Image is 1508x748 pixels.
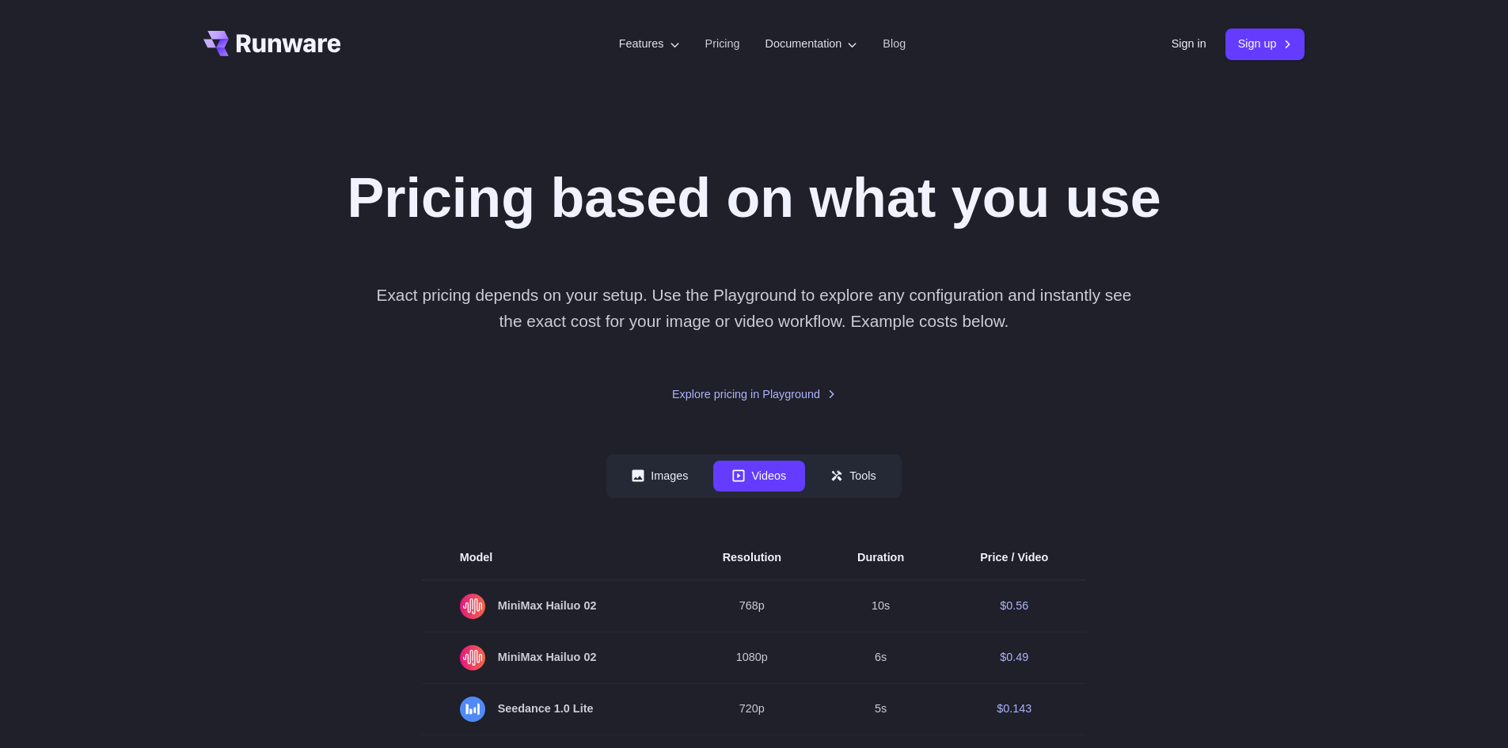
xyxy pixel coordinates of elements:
p: Exact pricing depends on your setup. Use the Playground to explore any configuration and instantl... [368,282,1139,335]
span: Seedance 1.0 Lite [460,697,647,722]
td: $0.56 [942,580,1086,632]
td: 720p [685,683,819,735]
button: Tools [811,461,895,492]
label: Documentation [765,35,858,53]
span: MiniMax Hailuo 02 [460,645,647,670]
td: 768p [685,580,819,632]
td: 5s [819,683,942,735]
td: 1080p [685,632,819,683]
th: Resolution [685,536,819,580]
button: Videos [713,461,805,492]
td: $0.49 [942,632,1086,683]
h1: Pricing based on what you use [347,165,1160,231]
a: Go to / [203,31,341,56]
th: Price / Video [942,536,1086,580]
th: Duration [819,536,942,580]
th: Model [422,536,685,580]
span: MiniMax Hailuo 02 [460,594,647,619]
a: Pricing [705,35,740,53]
a: Sign up [1225,28,1305,59]
a: Explore pricing in Playground [672,385,836,404]
a: Blog [883,35,906,53]
button: Images [613,461,707,492]
td: 10s [819,580,942,632]
td: 6s [819,632,942,683]
label: Features [619,35,680,53]
td: $0.143 [942,683,1086,735]
a: Sign in [1172,35,1206,53]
